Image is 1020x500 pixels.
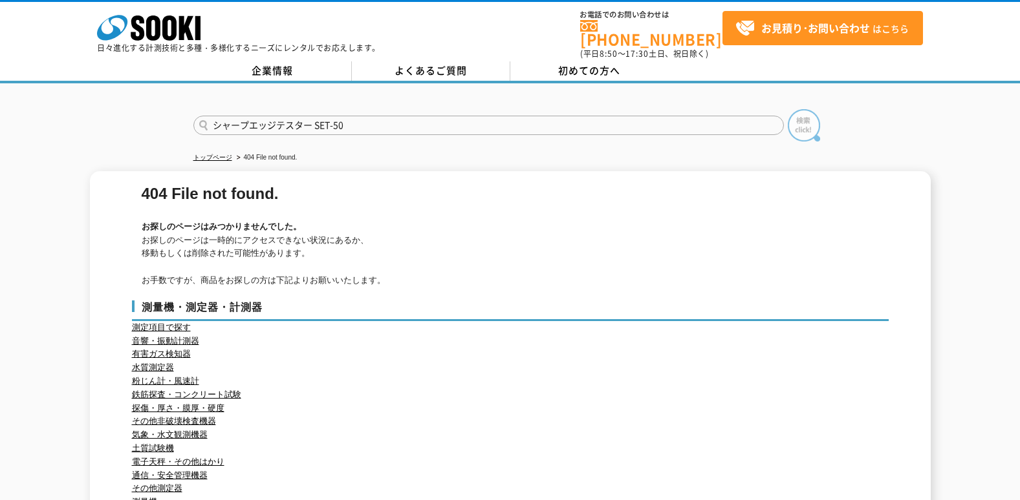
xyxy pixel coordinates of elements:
[132,322,191,332] a: 測定項目で探す
[132,483,182,493] a: その他測定器
[761,20,870,36] strong: お見積り･お問い合わせ
[580,20,722,47] a: [PHONE_NUMBER]
[600,48,618,59] span: 8:50
[132,457,224,466] a: 電子天秤・その他はかり
[132,390,241,399] a: 鉄筋探査・コンクリート試験
[132,336,199,346] a: 音響・振動計測器
[132,470,208,480] a: 通信・安全管理機器
[580,48,708,59] span: (平日 ～ 土日、祝日除く)
[132,362,174,372] a: 水質測定器
[97,44,380,52] p: 日々進化する計測技術と多種・多様化するニーズにレンタルでお応えします。
[788,109,820,141] img: btn_search.png
[132,403,224,413] a: 探傷・厚さ・膜厚・硬度
[193,61,352,81] a: 企業情報
[142,220,882,234] h2: お探しのページはみつかりませんでした。
[352,61,510,81] a: よくあるご質問
[142,187,882,201] h1: 404 File not found.
[735,19,909,38] span: はこちら
[580,11,722,19] span: お電話でのお問い合わせは
[193,154,232,161] a: トップページ
[722,11,923,45] a: お見積り･お問い合わせはこちら
[142,234,882,287] p: お探しのページは一時的にアクセスできない状況にあるか、 移動もしくは削除された可能性があります。 お手数ですが、商品をお探しの方は下記よりお願いいたします。
[234,151,298,165] li: 404 File not found.
[132,416,216,426] a: その他非破壊検査機器
[558,63,620,78] span: 初めての方へ
[132,300,889,321] h3: 測量機・測定器・計測器
[132,430,208,439] a: 気象・水文観測機器
[193,116,784,135] input: 商品名、型式、NETIS番号を入力してください
[132,376,199,386] a: 粉じん計・風速計
[132,349,191,359] a: 有害ガス検知器
[132,443,174,453] a: 土質試験機
[510,61,669,81] a: 初めての方へ
[625,48,649,59] span: 17:30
